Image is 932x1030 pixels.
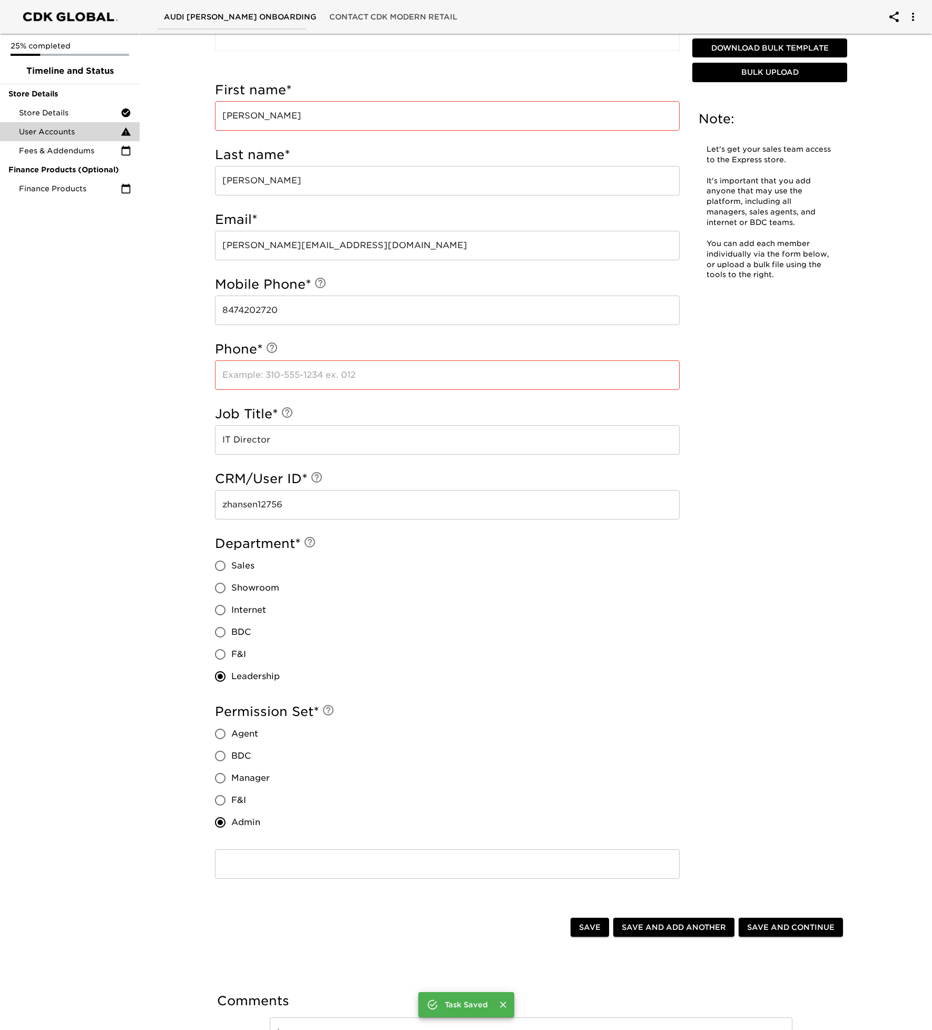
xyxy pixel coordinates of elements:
span: Bulk Upload [696,66,843,80]
h5: Mobile Phone [215,276,680,293]
span: Manager [231,772,270,784]
span: Download Bulk Template [696,42,843,55]
h5: Department [215,535,680,552]
span: Agent [231,728,258,740]
span: Store Details [8,89,131,99]
h5: Last name [215,146,680,163]
span: Sales [231,560,254,572]
span: Save and Add Another [622,921,726,934]
h5: CRM/User ID [215,470,680,487]
h5: Email [215,211,680,228]
span: Finance Products [19,183,121,194]
span: Save and Continue [747,921,835,934]
span: Finance Products (Optional) [8,164,131,175]
span: Save [579,921,601,934]
button: Save [571,918,609,937]
button: Close [496,998,510,1012]
p: You can add each member individually via the form below, or upload a bulk file using the tools to... [707,239,833,281]
h5: Note: [699,111,841,127]
span: Showroom [231,582,279,594]
button: Download Bulk Template [692,38,847,58]
span: User Accounts [19,126,121,137]
p: It's important that you add anyone that may use the platform, including all managers, sales agent... [707,176,833,228]
h5: Job Title [215,406,680,423]
span: Timeline and Status [8,65,131,77]
button: Save and Continue [739,918,843,937]
span: BDC [231,626,251,639]
button: account of current user [900,4,926,30]
input: Example: Sales Manager, Sales Agent, GM [215,425,680,455]
div: Task Saved [445,995,488,1014]
h5: Comments [217,993,845,1009]
span: Fees & Addendums [19,145,121,156]
span: Store Details [19,107,121,118]
span: Contact CDK Modern Retail [329,11,457,24]
span: F&I [231,648,246,661]
span: BDC [231,750,251,762]
h5: First name [215,82,680,99]
span: Admin [231,816,260,829]
span: F&I [231,794,246,807]
button: account of current user [881,4,907,30]
span: Leadership [231,670,280,683]
h5: Phone [215,341,680,358]
button: Save and Add Another [613,918,734,937]
span: Internet [231,604,266,616]
input: Example: 310-222-0000 [215,296,680,325]
h5: Permission Set [215,703,680,720]
span: Audi [PERSON_NAME] Onboarding [164,11,317,24]
p: Let's get your sales team access to the Express store. [707,144,833,165]
button: Bulk Upload [692,63,847,83]
p: 25% completed [11,41,129,51]
input: Example: 310-555-1234 ex. 012 [215,360,680,390]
